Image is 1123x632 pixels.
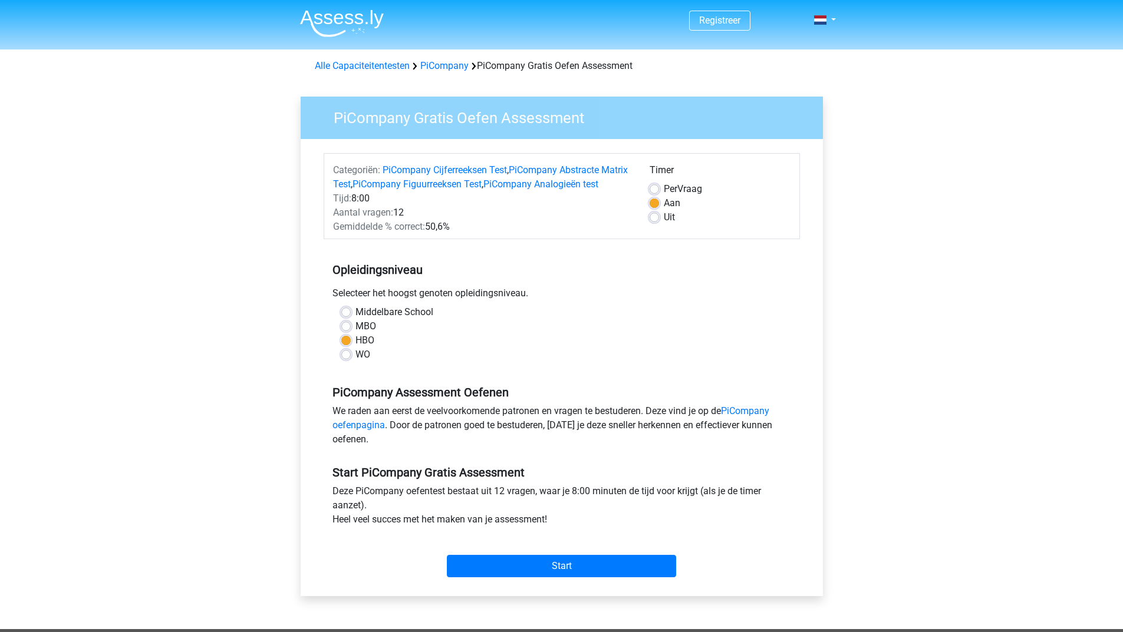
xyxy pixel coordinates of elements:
[355,319,376,333] label: MBO
[332,385,791,399] h5: PiCompany Assessment Oefenen
[355,348,370,362] label: WO
[355,305,433,319] label: Middelbare School
[355,333,374,348] label: HBO
[332,258,791,282] h5: Opleidingsniveau
[383,164,507,176] a: PiCompany Cijferreeksen Test
[324,206,641,220] div: 12
[699,15,740,26] a: Registreer
[664,183,677,194] span: Per
[664,196,680,210] label: Aan
[664,182,702,196] label: Vraag
[333,164,380,176] span: Categoriën:
[483,178,598,190] a: PiCompany Analogieën test
[324,404,800,451] div: We raden aan eerst de veelvoorkomende patronen en vragen te bestuderen. Deze vind je op de . Door...
[324,163,641,191] div: , , ,
[332,465,791,479] h5: Start PiCompany Gratis Assessment
[650,163,791,182] div: Timer
[324,484,800,531] div: Deze PiCompany oefentest bestaat uit 12 vragen, waar je 8:00 minuten de tijd voor krijgt (als je ...
[333,207,393,218] span: Aantal vragen:
[315,60,410,71] a: Alle Capaciteitentesten
[664,210,675,224] label: Uit
[300,9,384,37] img: Assessly
[420,60,469,71] a: PiCompany
[324,191,641,206] div: 8:00
[324,286,800,305] div: Selecteer het hoogst genoten opleidingsniveau.
[310,59,814,73] div: PiCompany Gratis Oefen Assessment
[333,221,425,232] span: Gemiddelde % correct:
[353,178,482,190] a: PiCompany Figuurreeksen Test
[324,220,641,234] div: 50,6%
[333,193,351,204] span: Tijd:
[320,104,814,127] h3: PiCompany Gratis Oefen Assessment
[447,555,676,577] input: Start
